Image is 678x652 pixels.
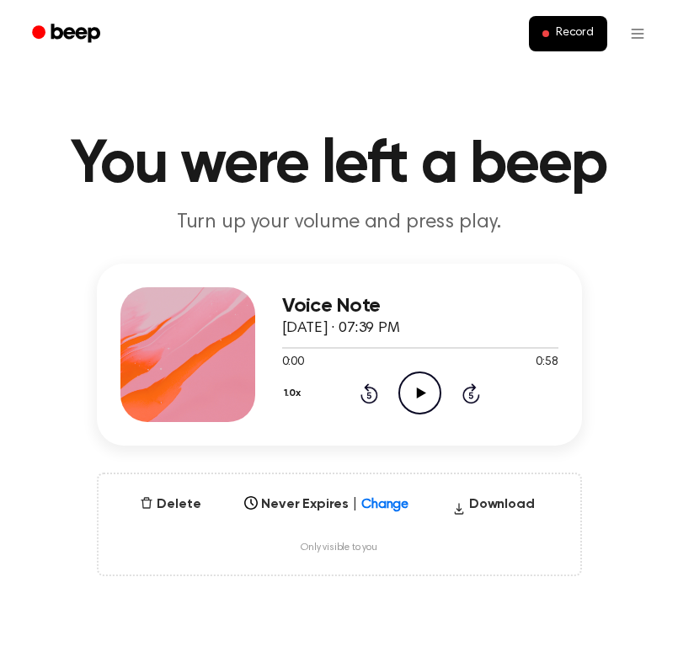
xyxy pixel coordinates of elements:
[20,18,115,51] a: Beep
[282,354,304,371] span: 0:00
[282,295,558,318] h3: Voice Note
[20,135,658,195] h1: You were left a beep
[133,494,207,515] button: Delete
[556,26,594,41] span: Record
[446,494,542,521] button: Download
[536,354,558,371] span: 0:58
[617,13,658,54] button: Open menu
[529,16,607,51] button: Record
[301,542,377,554] span: Only visible to you
[282,379,307,408] button: 1.0x
[20,209,658,237] p: Turn up your volume and press play.
[282,321,400,336] span: [DATE] · 07:39 PM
